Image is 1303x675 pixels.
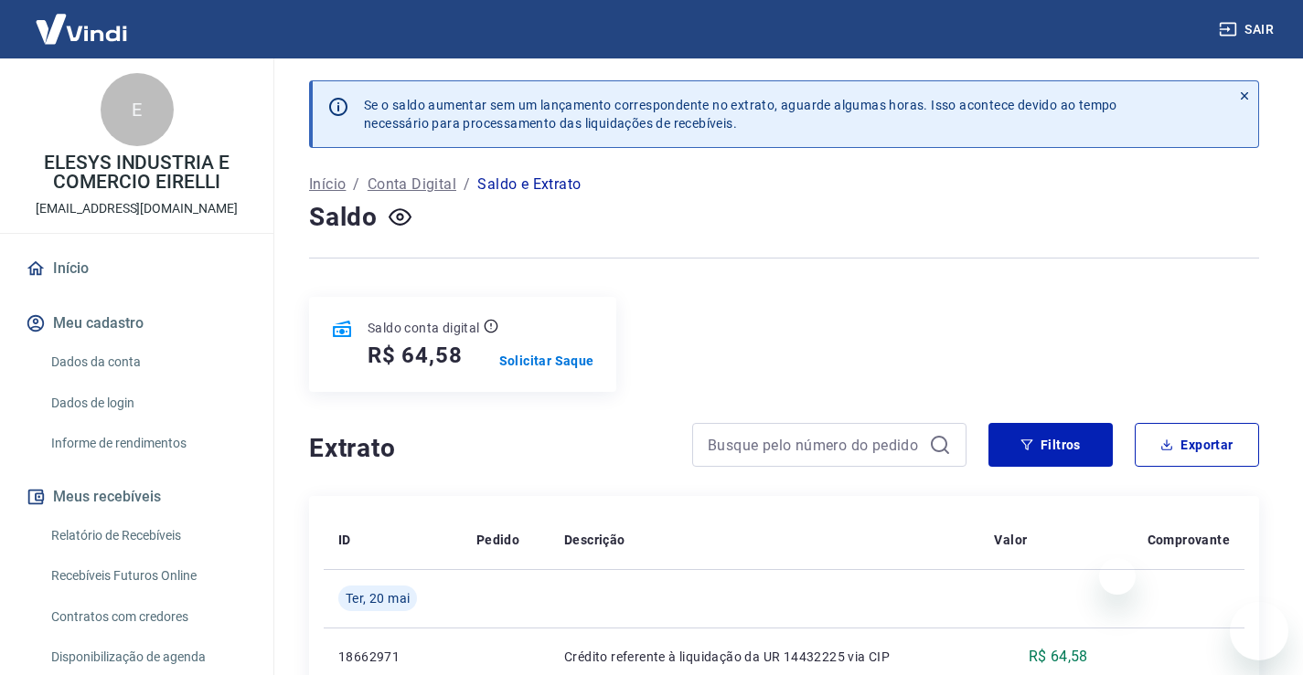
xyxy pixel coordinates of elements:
h4: Extrato [309,430,670,467]
a: Informe de rendimentos [44,425,251,462]
button: Sair [1215,13,1281,47]
p: Saldo conta digital [368,319,480,337]
p: Pedido [476,531,519,549]
iframe: Botão para abrir a janela de mensagens [1230,602,1288,660]
input: Busque pelo número do pedido [708,431,922,459]
a: Dados da conta [44,343,251,381]
p: ID [338,531,351,549]
a: Dados de login [44,385,251,422]
a: Início [309,174,346,195]
h4: Saldo [309,199,378,236]
p: R$ 64,58 [1029,646,1088,668]
a: Contratos com credores [44,598,251,636]
img: Vindi [22,1,141,57]
h5: R$ 64,58 [368,341,462,370]
p: Descrição [564,531,625,549]
a: Relatório de Recebíveis [44,517,251,554]
p: Valor [994,531,1027,549]
span: Ter, 20 mai [346,589,410,607]
p: / [464,174,470,195]
p: Se o saldo aumentar sem um lançamento correspondente no extrato, aguarde algumas horas. Isso acon... [364,96,1117,132]
button: Exportar [1135,423,1259,467]
a: Recebíveis Futuros Online [44,557,251,595]
p: [EMAIL_ADDRESS][DOMAIN_NAME] [36,199,238,218]
a: Solicitar Saque [499,352,594,370]
p: Saldo e Extrato [477,174,581,195]
p: / [353,174,359,195]
a: Conta Digital [368,174,456,195]
iframe: Fechar mensagem [1099,558,1136,595]
a: Início [22,248,251,289]
button: Meus recebíveis [22,477,251,517]
div: E [101,73,174,146]
button: Meu cadastro [22,303,251,343]
p: Comprovante [1148,531,1230,549]
button: Filtros [988,423,1113,467]
p: 18662971 [338,648,447,666]
p: Crédito referente à liquidação da UR 14432225 via CIP [564,648,965,666]
p: ELESYS INDUSTRIA E COMERCIO EIRELLI [15,153,259,192]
